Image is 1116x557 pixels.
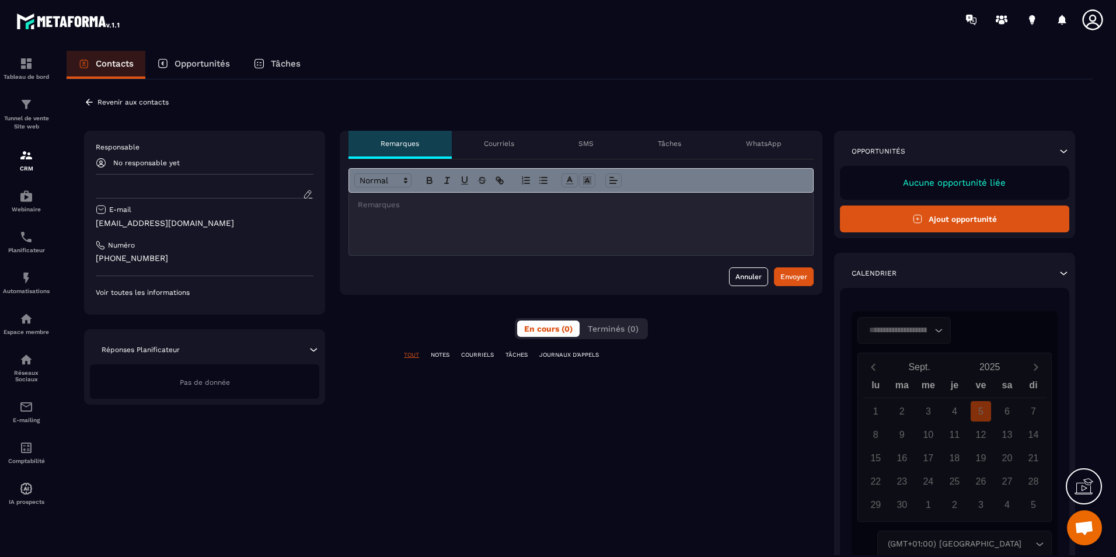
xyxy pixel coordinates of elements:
[3,140,50,180] a: formationformationCRM
[852,147,905,156] p: Opportunités
[539,351,599,359] p: JOURNAUX D'APPELS
[3,206,50,213] p: Webinaire
[780,271,807,283] div: Envoyer
[3,288,50,294] p: Automatisations
[729,267,768,286] button: Annuler
[3,370,50,382] p: Réseaux Sociaux
[96,142,313,152] p: Responsable
[505,351,528,359] p: TÂCHES
[180,378,230,387] span: Pas de donnée
[19,230,33,244] img: scheduler
[145,51,242,79] a: Opportunités
[96,218,313,229] p: [EMAIL_ADDRESS][DOMAIN_NAME]
[3,391,50,432] a: emailemailE-mailing
[461,351,494,359] p: COURRIELS
[109,205,131,214] p: E-mail
[67,51,145,79] a: Contacts
[3,180,50,221] a: automationsautomationsWebinaire
[19,312,33,326] img: automations
[524,324,573,333] span: En cours (0)
[19,353,33,367] img: social-network
[3,344,50,391] a: social-networksocial-networkRéseaux Sociaux
[19,57,33,71] img: formation
[3,247,50,253] p: Planificateur
[19,400,33,414] img: email
[242,51,312,79] a: Tâches
[840,206,1069,232] button: Ajout opportunité
[3,329,50,335] p: Espace membre
[658,139,681,148] p: Tâches
[852,269,897,278] p: Calendrier
[517,321,580,337] button: En cours (0)
[746,139,782,148] p: WhatsApp
[1067,510,1102,545] a: Ouvrir le chat
[381,139,419,148] p: Remarques
[96,288,313,297] p: Voir toutes les informations
[113,159,180,167] p: No responsable yet
[581,321,646,337] button: Terminés (0)
[271,58,301,69] p: Tâches
[108,241,135,250] p: Numéro
[3,303,50,344] a: automationsautomationsEspace membre
[3,221,50,262] a: schedulerschedulerPlanificateur
[96,253,313,264] p: [PHONE_NUMBER]
[3,165,50,172] p: CRM
[19,189,33,203] img: automations
[19,271,33,285] img: automations
[102,345,180,354] p: Réponses Planificateur
[578,139,594,148] p: SMS
[3,48,50,89] a: formationformationTableau de bord
[3,89,50,140] a: formationformationTunnel de vente Site web
[19,98,33,112] img: formation
[3,417,50,423] p: E-mailing
[774,267,814,286] button: Envoyer
[3,262,50,303] a: automationsautomationsAutomatisations
[852,177,1058,188] p: Aucune opportunité liée
[404,351,419,359] p: TOUT
[431,351,449,359] p: NOTES
[175,58,230,69] p: Opportunités
[19,441,33,455] img: accountant
[96,58,134,69] p: Contacts
[3,114,50,131] p: Tunnel de vente Site web
[97,98,169,106] p: Revenir aux contacts
[484,139,514,148] p: Courriels
[3,499,50,505] p: IA prospects
[588,324,639,333] span: Terminés (0)
[16,11,121,32] img: logo
[19,148,33,162] img: formation
[3,74,50,80] p: Tableau de bord
[3,432,50,473] a: accountantaccountantComptabilité
[19,482,33,496] img: automations
[3,458,50,464] p: Comptabilité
